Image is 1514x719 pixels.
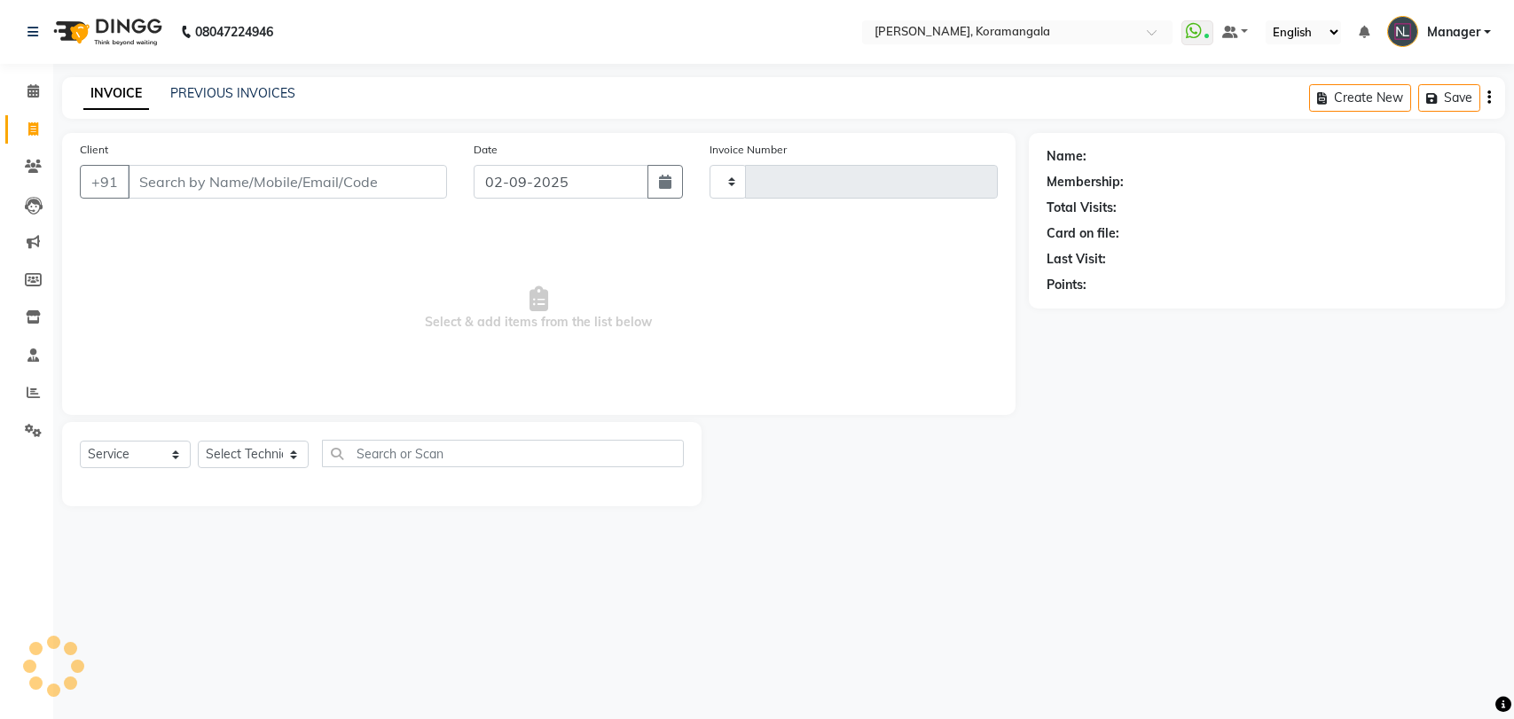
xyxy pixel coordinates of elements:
[1427,23,1480,42] span: Manager
[80,165,129,199] button: +91
[1047,224,1119,243] div: Card on file:
[710,142,787,158] label: Invoice Number
[80,220,998,397] span: Select & add items from the list below
[1047,250,1106,269] div: Last Visit:
[1047,276,1086,294] div: Points:
[1047,147,1086,166] div: Name:
[1387,16,1418,47] img: Manager
[1047,173,1124,191] div: Membership:
[195,7,273,57] b: 08047224946
[170,85,295,101] a: PREVIOUS INVOICES
[1309,84,1411,112] button: Create New
[1047,199,1117,217] div: Total Visits:
[80,142,108,158] label: Client
[474,142,498,158] label: Date
[83,78,149,110] a: INVOICE
[322,440,684,467] input: Search or Scan
[1418,84,1480,112] button: Save
[128,165,447,199] input: Search by Name/Mobile/Email/Code
[45,7,167,57] img: logo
